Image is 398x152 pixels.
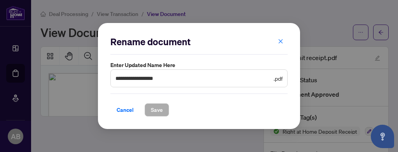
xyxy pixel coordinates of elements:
h2: Rename document [110,35,288,48]
span: close [278,39,283,44]
button: Cancel [110,103,140,117]
span: Cancel [117,104,134,116]
button: Save [145,103,169,117]
span: .pdf [274,74,283,83]
label: Enter updated name here [110,61,288,69]
button: Open asap [371,125,394,148]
